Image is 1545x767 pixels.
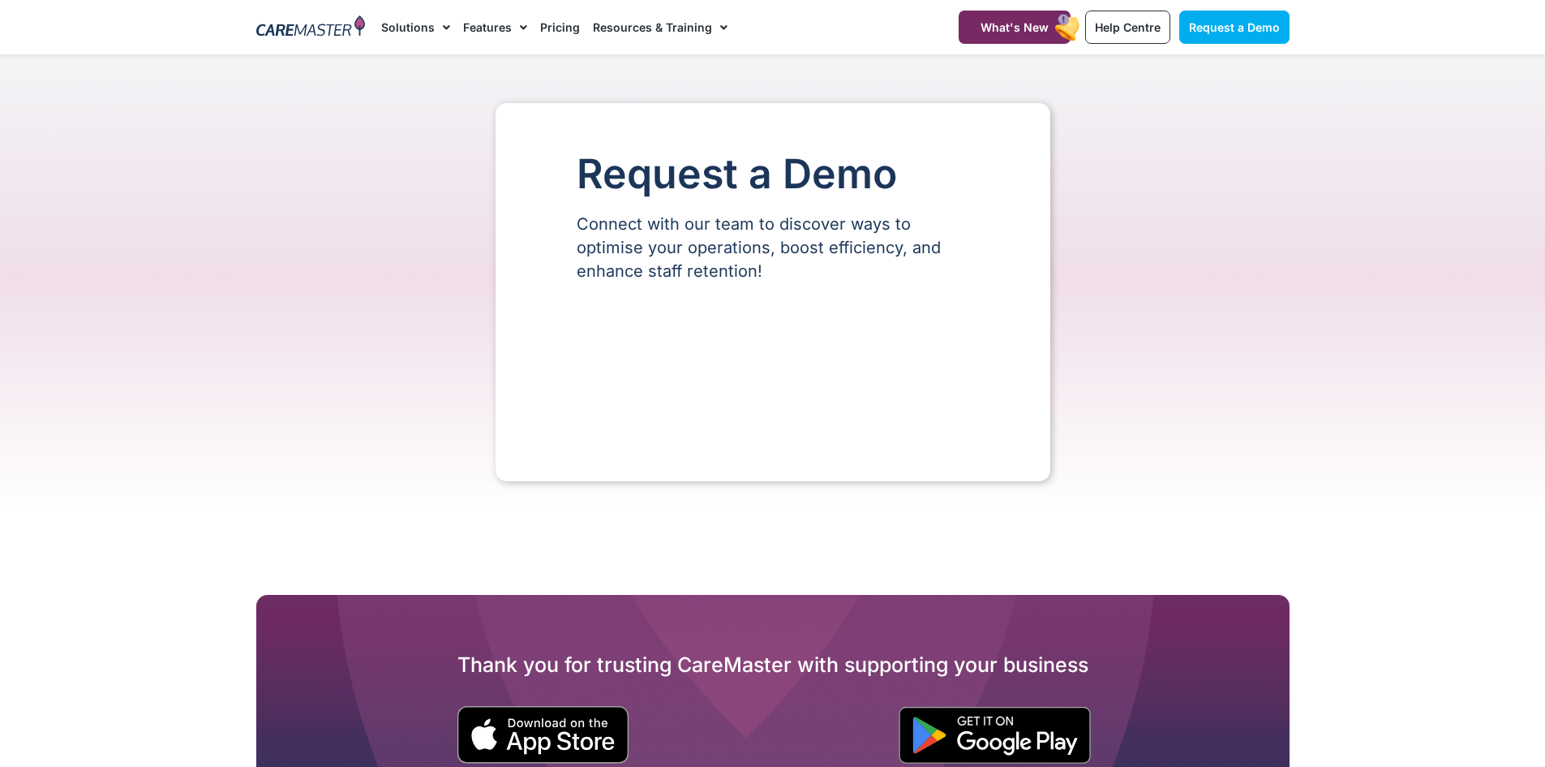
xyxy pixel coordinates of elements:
a: Request a Demo [1179,11,1290,44]
img: CareMaster Logo [256,15,366,40]
h1: Request a Demo [577,152,969,196]
p: Connect with our team to discover ways to optimise your operations, boost efficiency, and enhance... [577,213,969,283]
a: What's New [959,11,1071,44]
a: Help Centre [1085,11,1170,44]
span: Help Centre [1095,20,1161,34]
span: Request a Demo [1189,20,1280,34]
span: What's New [981,20,1049,34]
h2: Thank you for trusting CareMaster with supporting your business [256,652,1290,678]
img: small black download on the apple app store button. [457,706,629,764]
iframe: Form 0 [577,311,969,433]
img: "Get is on" Black Google play button. [899,707,1091,764]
